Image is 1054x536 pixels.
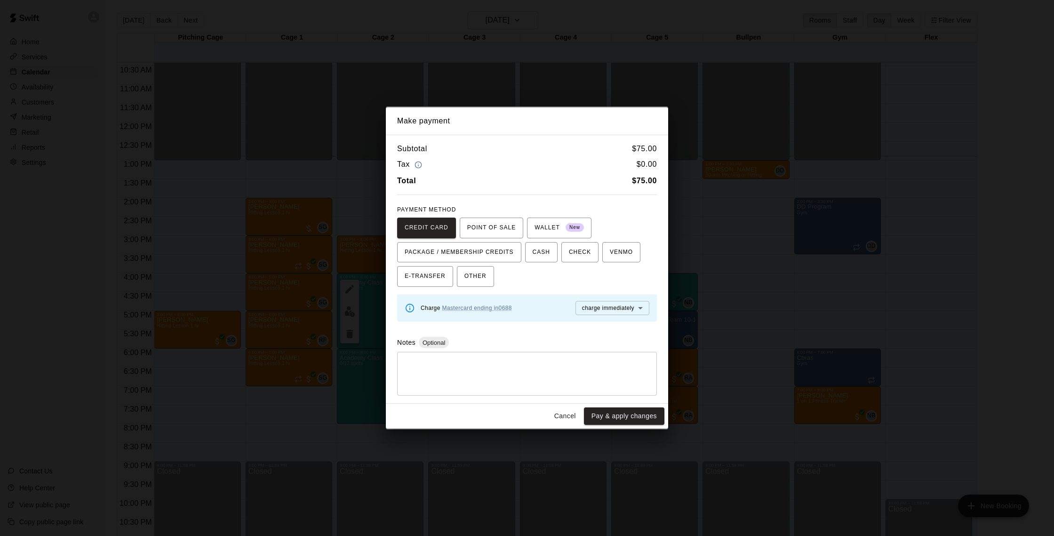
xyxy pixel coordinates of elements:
[467,220,516,236] span: POINT OF SALE
[419,339,449,346] span: Optional
[386,107,668,135] h2: Make payment
[584,407,664,425] button: Pay & apply changes
[397,206,456,213] span: PAYMENT METHOD
[582,305,634,311] span: charge immediately
[525,242,558,263] button: CASH
[569,245,591,260] span: CHECK
[397,242,521,263] button: PACKAGE / MEMBERSHIP CREDITS
[421,305,512,311] span: Charge
[397,218,456,238] button: CREDIT CARD
[632,143,657,155] h6: $ 75.00
[442,305,512,311] a: Mastercard ending in 0688
[397,339,415,346] label: Notes
[464,269,487,284] span: OTHER
[533,245,550,260] span: CASH
[397,177,416,185] b: Total
[397,143,427,155] h6: Subtotal
[550,407,580,425] button: Cancel
[610,245,633,260] span: VENMO
[527,218,591,238] button: WALLET New
[405,220,448,236] span: CREDIT CARD
[460,218,523,238] button: POINT OF SALE
[566,221,584,234] span: New
[561,242,599,263] button: CHECK
[397,158,424,171] h6: Tax
[637,158,657,171] h6: $ 0.00
[397,266,453,287] button: E-TRANSFER
[535,220,584,236] span: WALLET
[405,245,514,260] span: PACKAGE / MEMBERSHIP CREDITS
[602,242,640,263] button: VENMO
[405,269,446,284] span: E-TRANSFER
[457,266,494,287] button: OTHER
[632,177,657,185] b: $ 75.00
